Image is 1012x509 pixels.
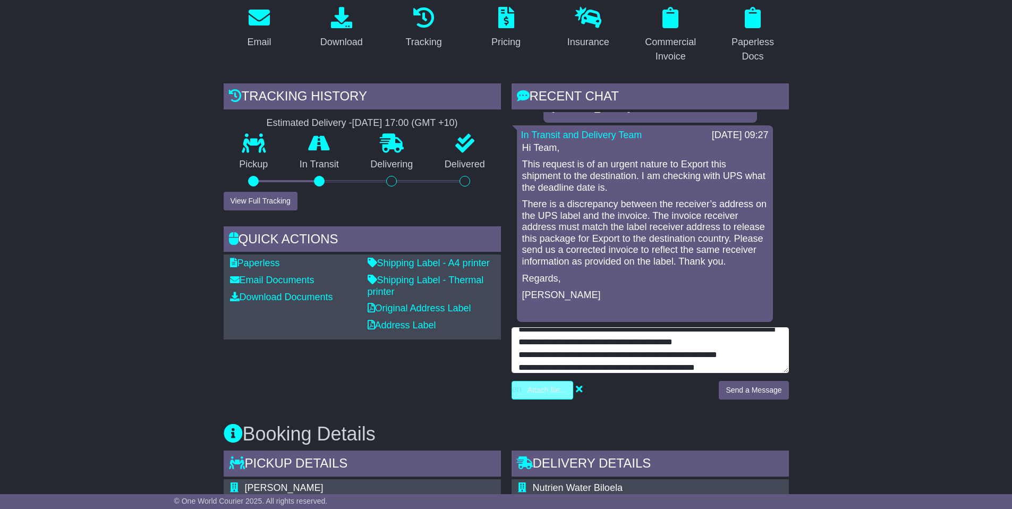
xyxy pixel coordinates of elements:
p: Delivering [355,159,429,171]
div: Insurance [567,35,609,49]
a: Original Address Label [368,303,471,313]
span: © One World Courier 2025. All rights reserved. [174,497,328,505]
a: Paperless [230,258,280,268]
p: [PERSON_NAME] [522,290,768,301]
a: Tracking [398,3,448,53]
div: Paperless Docs [724,35,782,64]
div: Email [247,35,271,49]
a: Pricing [484,3,528,53]
p: Delivered [429,159,501,171]
a: Download [313,3,370,53]
div: Pricing [491,35,521,49]
p: Pickup [224,159,284,171]
p: This request is of an urgent nature to Export this shipment to the destination. I am checking wit... [522,159,768,193]
div: Commercial Invoice [642,35,700,64]
div: Estimated Delivery - [224,117,501,129]
a: Email Documents [230,275,314,285]
a: Paperless Docs [717,3,789,67]
span: [PERSON_NAME] [245,482,324,493]
button: View Full Tracking [224,192,297,210]
div: Download [320,35,363,49]
a: Address Label [368,320,436,330]
div: Quick Actions [224,226,501,255]
div: Tracking history [224,83,501,112]
p: Regards, [522,273,768,285]
a: Insurance [560,3,616,53]
a: Shipping Label - Thermal printer [368,275,484,297]
div: RECENT CHAT [512,83,789,112]
div: Tracking [405,35,441,49]
div: Delivery Details [512,451,789,479]
span: Nutrien Water Biloela [533,482,623,493]
div: [DATE] 09:27 [712,130,769,141]
div: [DATE] 17:00 (GMT +10) [352,117,458,129]
a: Download Documents [230,292,333,302]
a: Email [240,3,278,53]
a: Shipping Label - A4 printer [368,258,490,268]
a: In Transit and Delivery Team [521,130,642,140]
h3: Booking Details [224,423,789,445]
button: Send a Message [719,381,788,400]
p: There is a discrepancy between the receiver’s address on the UPS label and the invoice. The invoi... [522,199,768,268]
div: Pickup Details [224,451,501,479]
p: Hi Team, [522,142,768,154]
a: Commercial Invoice [635,3,707,67]
p: In Transit [284,159,355,171]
